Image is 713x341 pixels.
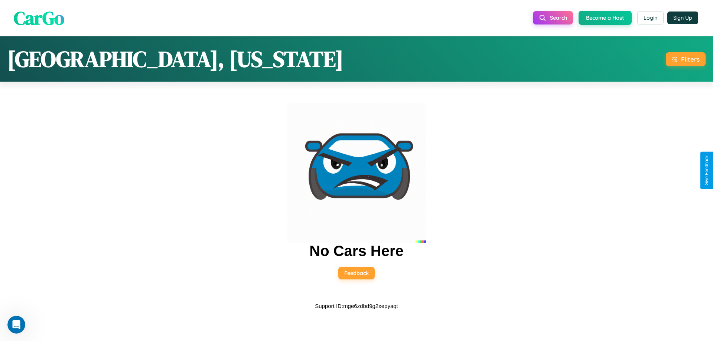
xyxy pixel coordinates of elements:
p: Support ID: mge6zdbd9g2xepyaqt [315,301,398,311]
div: Give Feedback [704,155,709,186]
button: Become a Host [579,11,632,25]
button: Sign Up [667,12,698,24]
h1: [GEOGRAPHIC_DATA], [US_STATE] [7,44,344,74]
iframe: Intercom live chat [7,316,25,334]
button: Search [533,11,573,24]
button: Login [637,11,664,24]
button: Filters [666,52,706,66]
button: Feedback [338,267,375,279]
span: Search [550,14,567,21]
span: CarGo [14,5,64,30]
h2: No Cars Here [309,243,403,259]
div: Filters [681,55,700,63]
img: car [287,103,426,243]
